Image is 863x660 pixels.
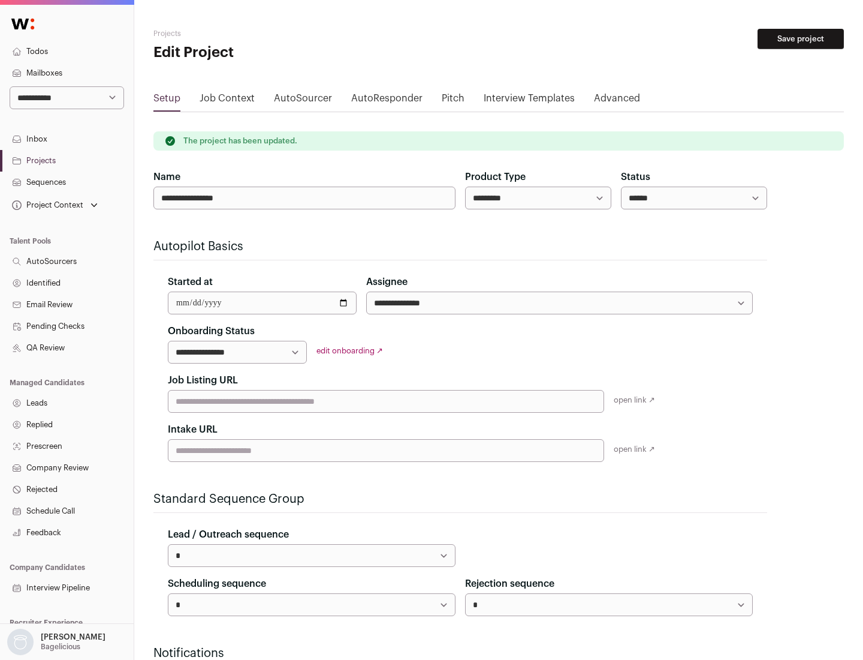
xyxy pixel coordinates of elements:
label: Intake URL [168,422,218,437]
a: AutoResponder [351,91,423,110]
label: Product Type [465,170,526,184]
a: Job Context [200,91,255,110]
label: Lead / Outreach sequence [168,527,289,542]
label: Job Listing URL [168,373,238,388]
label: Onboarding Status [168,324,255,338]
p: The project has been updated. [183,136,297,146]
img: nopic.png [7,629,34,655]
button: Open dropdown [10,197,100,214]
a: Interview Templates [484,91,575,110]
label: Status [621,170,650,184]
h1: Edit Project [153,43,384,62]
label: Name [153,170,180,184]
label: Started at [168,275,213,289]
p: Bagelicious [41,642,80,652]
a: Setup [153,91,180,110]
h2: Autopilot Basics [153,238,767,255]
button: Open dropdown [5,629,108,655]
a: Pitch [442,91,464,110]
label: Assignee [366,275,408,289]
button: Save project [758,29,844,49]
label: Rejection sequence [465,577,554,591]
a: AutoSourcer [274,91,332,110]
a: Advanced [594,91,640,110]
div: Project Context [10,200,83,210]
p: [PERSON_NAME] [41,632,105,642]
a: edit onboarding ↗ [316,347,383,355]
h2: Standard Sequence Group [153,491,767,508]
label: Scheduling sequence [168,577,266,591]
h2: Projects [153,29,384,38]
img: Wellfound [5,12,41,36]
